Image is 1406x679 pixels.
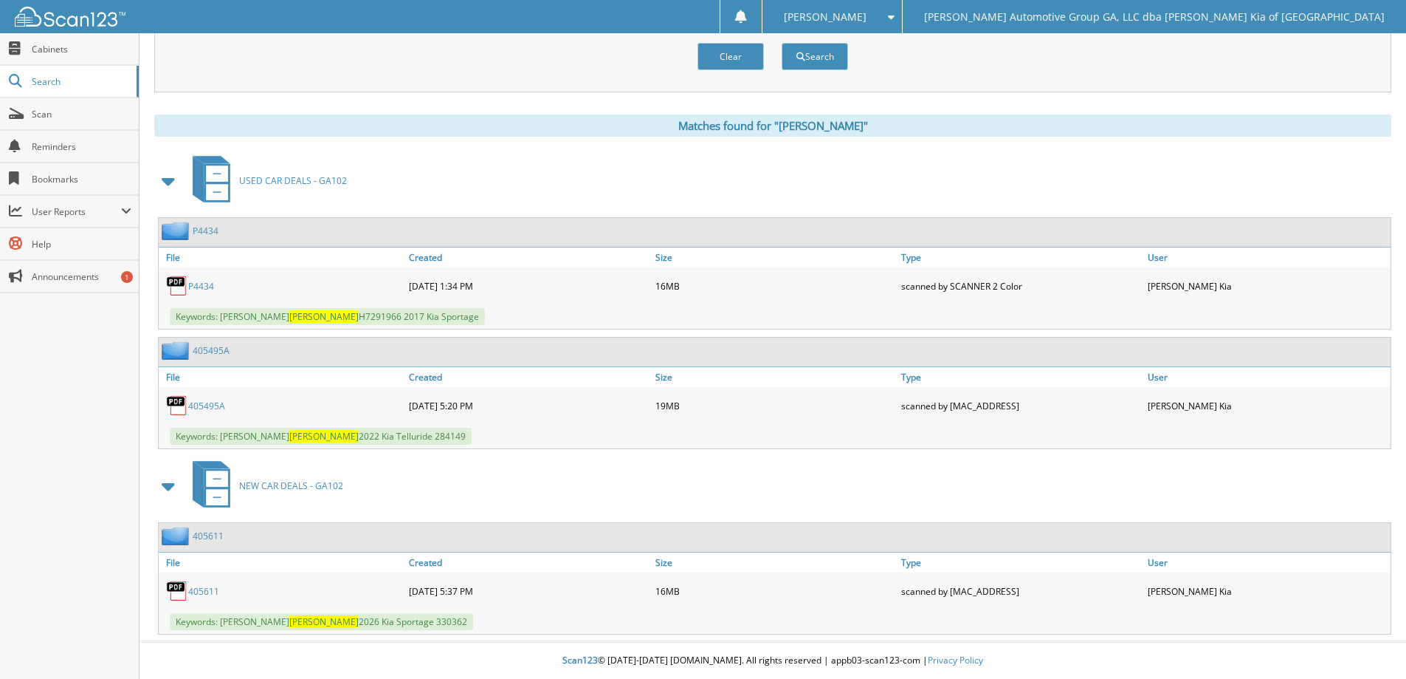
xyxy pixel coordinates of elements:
[405,553,652,573] a: Created
[154,115,1391,137] div: Matches found for "[PERSON_NAME]"
[188,400,225,412] a: 405495A
[184,457,343,515] a: NEW CAR DEALS - GA102
[652,248,898,267] a: Size
[166,395,188,417] img: PDF.png
[405,367,652,387] a: Created
[32,173,131,185] span: Bookmarks
[162,527,193,545] img: folder2.png
[239,174,347,187] span: USED CAR DEALS - GA102
[193,225,218,237] a: P4434
[405,271,652,301] div: [DATE] 1:34 PM
[184,151,347,210] a: USED CAR DEALS - GA102
[897,391,1144,420] div: scanned by [MAC_ADDRESS]
[897,367,1144,387] a: Type
[188,280,214,293] a: P4434
[15,7,125,27] img: scan123-logo-white.svg
[924,13,1385,21] span: [PERSON_NAME] Automotive Group GA, LLC dba [PERSON_NAME] Kia of [GEOGRAPHIC_DATA]
[289,430,359,443] span: [PERSON_NAME]
[32,43,131,55] span: Cabinets
[897,248,1144,267] a: Type
[1144,271,1391,301] div: [PERSON_NAME] Kia
[32,140,131,153] span: Reminders
[193,530,224,542] a: 405611
[289,310,359,323] span: [PERSON_NAME]
[1144,391,1391,420] div: [PERSON_NAME] Kia
[32,238,131,250] span: Help
[32,75,129,88] span: Search
[405,576,652,606] div: [DATE] 5:37 PM
[652,391,898,420] div: 19MB
[166,275,188,297] img: PDF.png
[652,367,898,387] a: Size
[32,270,131,283] span: Announcements
[289,615,359,628] span: [PERSON_NAME]
[170,308,485,325] span: Keywords: [PERSON_NAME] H7291966 2017 Kia Sportage
[928,654,983,666] a: Privacy Policy
[188,585,219,598] a: 405611
[239,480,343,492] span: NEW CAR DEALS - GA102
[159,248,405,267] a: File
[166,580,188,602] img: PDF.png
[897,553,1144,573] a: Type
[139,643,1406,679] div: © [DATE]-[DATE] [DOMAIN_NAME]. All rights reserved | appb03-scan123-com |
[159,367,405,387] a: File
[405,391,652,420] div: [DATE] 5:20 PM
[121,271,133,283] div: 1
[784,13,866,21] span: [PERSON_NAME]
[162,341,193,360] img: folder2.png
[193,344,230,357] a: 405495A
[405,248,652,267] a: Created
[1144,367,1391,387] a: User
[652,553,898,573] a: Size
[897,576,1144,606] div: scanned by [MAC_ADDRESS]
[1144,248,1391,267] a: User
[697,43,764,70] button: Clear
[897,271,1144,301] div: scanned by SCANNER 2 Color
[652,271,898,301] div: 16MB
[159,553,405,573] a: File
[1144,576,1391,606] div: [PERSON_NAME] Kia
[32,108,131,120] span: Scan
[162,222,193,240] img: folder2.png
[1144,553,1391,573] a: User
[170,428,472,445] span: Keywords: [PERSON_NAME] 2022 Kia Telluride 284149
[782,43,848,70] button: Search
[170,613,473,630] span: Keywords: [PERSON_NAME] 2026 Kia Sportage 330362
[562,654,598,666] span: Scan123
[652,576,898,606] div: 16MB
[32,205,121,218] span: User Reports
